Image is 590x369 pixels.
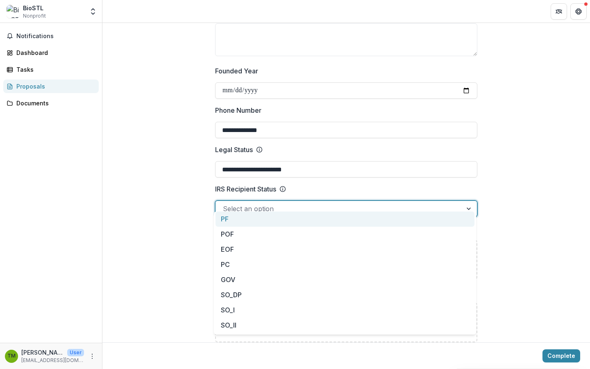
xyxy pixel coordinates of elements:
p: User [67,349,84,356]
a: Documents [3,96,99,110]
p: IRS Recipient Status [215,184,276,194]
img: BioSTL [7,5,20,18]
div: GOV [216,272,474,287]
button: Get Help [570,3,587,20]
a: Proposals [3,80,99,93]
div: SO_II [216,318,474,333]
p: Legal Status [215,145,253,155]
div: POF [216,227,474,242]
button: Partners [551,3,567,20]
div: Documents [16,99,92,107]
div: SO_III_FI [216,333,474,348]
a: Tasks [3,63,99,76]
a: Dashboard [3,46,99,59]
div: PC [216,257,474,272]
p: [PERSON_NAME] [21,348,64,357]
button: Open entity switcher [87,3,99,20]
div: Tasks [16,65,92,74]
button: Notifications [3,30,99,43]
span: Nonprofit [23,12,46,20]
div: SO_DP [216,287,474,303]
p: Phone Number [215,105,261,115]
p: Founded Year [215,66,258,76]
button: Complete [542,349,580,362]
button: More [87,351,97,361]
div: SO_I [216,303,474,318]
span: Notifications [16,33,95,40]
div: Dashboard [16,48,92,57]
p: [EMAIL_ADDRESS][DOMAIN_NAME] [21,357,84,364]
div: PF [216,212,474,227]
div: Proposals [16,82,92,91]
div: Select options list [214,212,476,335]
div: Taylor McCabe [7,353,16,359]
div: EOF [216,242,474,257]
div: BioSTL [23,4,46,12]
